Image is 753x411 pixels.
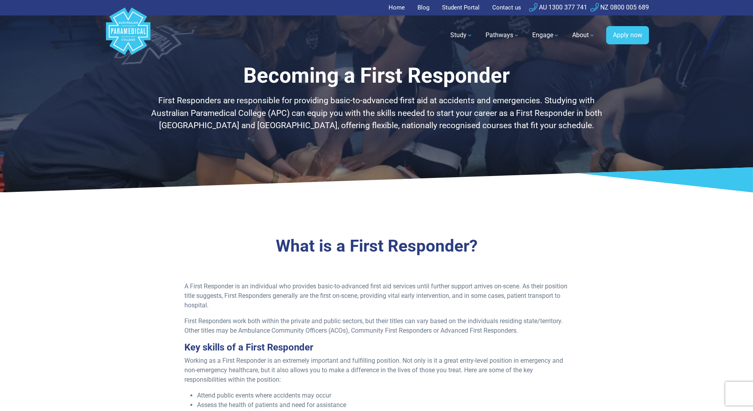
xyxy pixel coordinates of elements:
a: Apply now [606,26,649,44]
h2: What is a First Responder? [145,236,608,256]
a: Pathways [481,24,524,46]
h3: Key skills of a First Responder [184,342,569,353]
a: About [567,24,600,46]
p: First Responders are responsible for providing basic-to-advanced first aid at accidents and emerg... [145,95,608,132]
li: Assess the health of patients and need for assistance [197,400,569,410]
a: AU 1300 377 741 [529,4,587,11]
p: Working as a First Responder is an extremely important and fulfilling position. Not only is it a ... [184,356,569,384]
p: First Responders work both within the private and public sectors, but their titles can vary based... [184,316,569,335]
a: NZ 0800 005 689 [590,4,649,11]
li: Attend public events where accidents may occur [197,391,569,400]
a: Engage [527,24,564,46]
a: Study [446,24,478,46]
a: Australian Paramedical College [104,15,152,55]
p: A First Responder is an individual who provides basic-to-advanced first aid services until furthe... [184,282,569,310]
h1: Becoming a First Responder [145,63,608,88]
